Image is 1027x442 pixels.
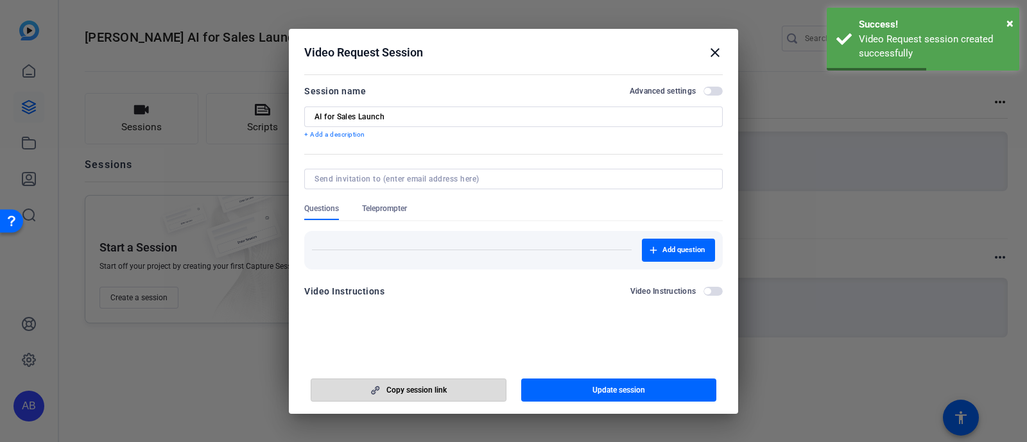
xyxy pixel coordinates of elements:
button: Copy session link [311,378,506,402]
span: Add question [662,245,705,255]
div: Video Request Session [304,45,723,60]
button: Add question [642,239,715,262]
mat-icon: close [707,45,723,60]
div: Success! [859,17,1010,32]
span: Questions [304,203,339,214]
div: Video Instructions [304,284,384,299]
span: × [1006,15,1014,31]
span: Copy session link [386,385,447,395]
input: Enter Session Name [315,112,712,122]
span: Update session [592,385,645,395]
h2: Video Instructions [630,286,696,296]
p: + Add a description [304,130,723,140]
div: Video Request session created successfully [859,32,1010,61]
div: Session name [304,83,366,99]
button: Update session [521,378,717,402]
h2: Advanced settings [630,86,696,96]
span: Teleprompter [362,203,407,214]
button: Close [1006,13,1014,33]
input: Send invitation to (enter email address here) [315,174,707,184]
